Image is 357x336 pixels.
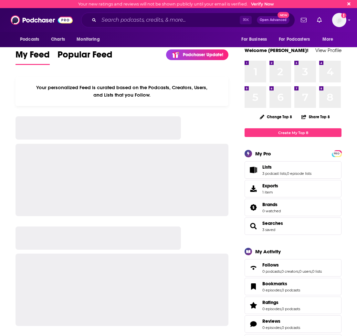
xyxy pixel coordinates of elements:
a: Searches [247,222,260,231]
a: 3 podcast lists [262,171,286,176]
span: ⌘ K [240,16,252,24]
a: Reviews [247,320,260,329]
a: Follows [262,262,322,268]
a: Ratings [262,299,300,305]
a: 0 episodes [262,288,281,292]
a: 0 users [299,269,311,274]
span: , [281,307,282,311]
span: Brands [262,202,278,207]
a: Verify Now [251,2,274,6]
a: Searches [262,220,283,226]
a: 0 lists [312,269,322,274]
a: 0 podcasts [282,307,300,311]
p: Podchaser Update! [183,52,223,58]
a: Brands [247,203,260,212]
a: Bookmarks [247,282,260,291]
span: Reviews [262,318,280,324]
span: Exports [262,183,278,189]
a: Create My Top 8 [245,128,341,137]
div: My Pro [255,151,271,157]
div: My Activity [255,248,281,255]
a: 0 episodes [262,307,281,311]
a: 0 episodes [262,325,281,330]
a: Reviews [262,318,300,324]
img: User Profile [332,13,346,27]
a: Popular Feed [58,49,112,65]
a: Lists [262,164,311,170]
span: , [286,171,287,176]
span: , [311,269,312,274]
button: Open AdvancedNew [257,16,289,24]
span: , [281,325,282,330]
svg: Email not verified [341,13,346,18]
span: Ratings [245,297,341,314]
a: Lists [247,165,260,174]
span: Lists [245,161,341,179]
button: Show profile menu [332,13,346,27]
a: 0 podcasts [282,288,300,292]
a: Follows [247,263,260,272]
span: For Business [241,35,267,44]
span: Lists [262,164,272,170]
a: View Profile [315,47,341,53]
span: Ratings [262,299,278,305]
a: 3 saved [262,227,275,232]
span: Open Advanced [260,18,287,22]
a: Brands [262,202,281,207]
span: My Feed [16,49,50,64]
span: Popular Feed [58,49,112,64]
button: open menu [318,33,341,46]
a: Show notifications dropdown [298,15,309,26]
button: open menu [72,33,108,46]
a: PRO [333,151,341,156]
button: open menu [237,33,275,46]
span: Bookmarks [245,278,341,295]
span: Podcasts [20,35,39,44]
a: Show notifications dropdown [314,15,324,26]
div: Your new ratings and reviews will not be shown publicly until your email is verified. [78,2,274,6]
button: Change Top 8 [256,113,296,121]
a: 0 episode lists [287,171,311,176]
button: open menu [16,33,47,46]
img: Podchaser - Follow, Share and Rate Podcasts [11,14,73,26]
span: Monitoring [77,35,100,44]
span: Follows [245,259,341,277]
div: Your personalized Feed is curated based on the Podcasts, Creators, Users, and Lists that you Follow. [16,77,228,106]
a: Bookmarks [262,281,300,287]
span: Charts [51,35,65,44]
a: 0 watched [262,209,281,213]
a: Welcome [PERSON_NAME]! [245,47,309,53]
a: Charts [47,33,69,46]
a: Exports [245,180,341,197]
span: More [322,35,333,44]
div: Search podcasts, credits, & more... [81,13,295,27]
span: Logged in as charlottestone [332,13,346,27]
a: 0 podcasts [282,325,300,330]
span: Reviews [245,315,341,333]
input: Search podcasts, credits, & more... [99,15,240,25]
a: 0 creators [281,269,299,274]
span: Follows [262,262,279,268]
span: New [278,12,289,18]
span: Exports [247,184,260,193]
span: Bookmarks [262,281,287,287]
span: 1 item [262,190,278,194]
span: , [299,269,299,274]
a: Ratings [247,301,260,310]
button: open menu [275,33,319,46]
button: Share Top 8 [301,110,330,123]
span: Brands [245,199,341,216]
span: Searches [245,217,341,235]
a: 0 podcasts [262,269,281,274]
a: My Feed [16,49,50,65]
span: , [281,288,282,292]
span: For Podcasters [279,35,310,44]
